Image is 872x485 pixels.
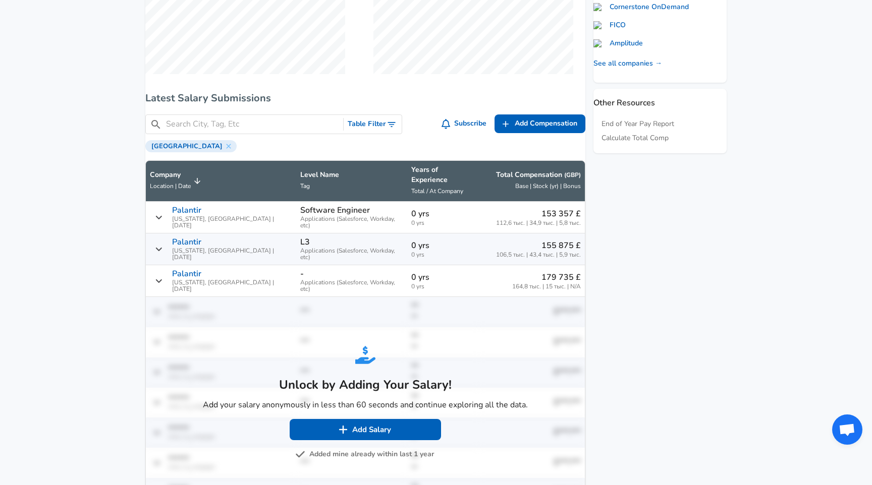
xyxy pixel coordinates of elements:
span: [US_STATE], [GEOGRAPHIC_DATA] | [DATE] [172,216,292,229]
span: 0 yrs [411,220,475,226]
img: svg+xml;base64,PHN2ZyB4bWxucz0iaHR0cDovL3d3dy53My5vcmcvMjAwMC9zdmciIGZpbGw9IiNmZmZmZmYiIHZpZXdCb3... [338,425,348,435]
a: FICO [593,20,626,30]
p: Other Resources [593,89,727,109]
p: Palantir [172,237,201,247]
p: Palantir [172,206,201,215]
a: Amplitude [593,38,643,48]
span: [US_STATE], [GEOGRAPHIC_DATA] | [DATE] [172,279,292,292]
p: 0 yrs [411,271,475,283]
p: Level Name [300,170,403,180]
p: Years of Experience [411,165,475,185]
button: Toggle Search Filters [344,115,402,134]
a: Calculate Total Comp [602,133,669,143]
span: 112,6 тыс. | 34,9 тыс. | 5,8 тыс. [496,220,581,226]
p: Total Compensation [496,170,581,180]
span: Tag [300,182,310,190]
span: [US_STATE], [GEOGRAPHIC_DATA] | [DATE] [172,248,292,261]
span: 164,8 тыс. | 15 тыс. | N/A [512,283,581,290]
div: Открытый чат [832,414,862,445]
a: Cornerstone OnDemand [593,2,689,12]
span: 0 yrs [411,283,475,290]
span: [GEOGRAPHIC_DATA] [147,142,227,150]
p: Add your salary anonymously in less than 60 seconds and continue exploring all the data. [203,399,528,411]
span: Base | Stock (yr) | Bonus [515,182,581,190]
button: (GBP) [564,171,581,179]
a: Add Compensation [495,114,585,133]
p: Company [150,170,191,180]
p: 153 357 £ [496,208,581,220]
span: Total Compensation (GBP) Base | Stock (yr) | Bonus [483,170,581,192]
button: Add Salary [290,419,441,440]
img: cornerstoneondemand.com [593,3,606,11]
span: Applications (Salesforce, Workday, etc) [300,279,403,292]
button: Added mine already within last 1 year [297,448,434,461]
p: 179 735 £ [512,271,581,283]
h6: Latest Salary Submissions [145,90,585,106]
p: Software Engineer [300,206,370,215]
span: Applications (Salesforce, Workday, etc) [300,248,403,261]
span: 0 yrs [411,252,475,258]
p: 0 yrs [411,208,475,220]
div: [GEOGRAPHIC_DATA] [145,140,237,152]
p: - [300,269,304,278]
button: Subscribe [440,114,491,133]
p: L3 [300,237,310,247]
img: amplitude.com [593,39,606,47]
input: Search City, Tag, Etc [166,118,339,131]
span: Total / At Company [411,187,463,195]
a: End of Year Pay Report [602,119,674,129]
a: See all companies → [593,58,662,69]
span: Add Compensation [515,117,577,130]
span: 106,5 тыс. | 43,4 тыс. | 5,9 тыс. [496,252,581,258]
h5: Unlock by Adding Your Salary! [203,377,528,393]
span: Location | Date [150,182,191,190]
span: CompanyLocation | Date [150,170,204,192]
img: fico.com [593,21,606,29]
span: Applications (Salesforce, Workday, etc) [300,216,403,229]
p: Palantir [172,269,201,278]
p: 155 875 £ [496,239,581,252]
img: svg+xml;base64,PHN2ZyB4bWxucz0iaHR0cDovL3d3dy53My5vcmcvMjAwMC9zdmciIGZpbGw9IiMyNjhERUMiIHZpZXdCb3... [355,345,375,365]
img: svg+xml;base64,PHN2ZyB4bWxucz0iaHR0cDovL3d3dy53My5vcmcvMjAwMC9zdmciIGZpbGw9IiM3NTc1NzUiIHZpZXdCb3... [295,449,305,459]
p: 0 yrs [411,239,475,252]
